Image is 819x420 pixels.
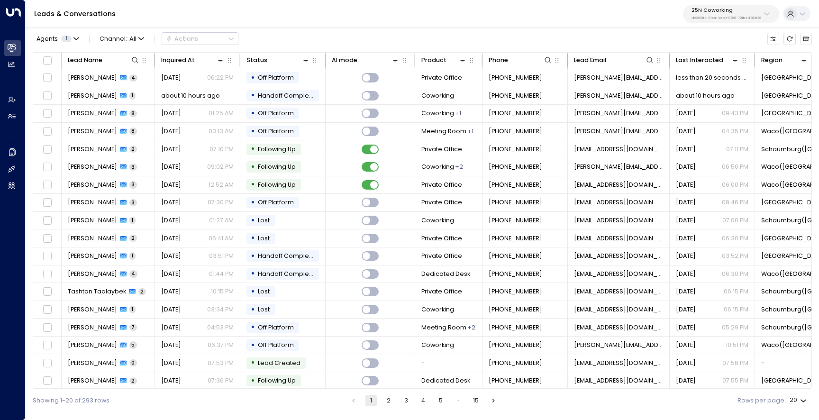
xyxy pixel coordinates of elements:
div: Phone [489,55,508,65]
p: 05:29 PM [722,323,748,332]
span: 1 [129,306,136,313]
span: 8 [129,128,137,135]
div: Inquired At [161,55,195,65]
span: Kalyan Akkasani [68,252,117,260]
div: Lead Name [68,55,140,65]
button: Go to page 2 [383,395,394,406]
span: 4 [129,74,137,82]
div: • [251,338,255,353]
div: Inquired At [161,55,226,65]
span: Jacob Zwiezen [68,376,117,385]
div: • [251,195,255,210]
span: Aug 25, 2025 [161,270,181,278]
span: danyshman.azamatov@gmail.com [574,305,664,314]
span: Aug 20, 2025 [161,109,181,118]
span: Aug 26, 2025 [676,305,696,314]
span: Meeting Room [421,127,466,136]
p: 09:02 PM [207,163,234,171]
span: Handoff Completed [258,270,319,278]
div: Private Office [467,127,473,136]
span: Lost [258,305,270,313]
span: Kalyan Akkasani [68,234,117,243]
span: Aug 26, 2025 [161,323,181,332]
p: 06:15 PM [724,305,748,314]
span: +19562204194 [489,234,542,243]
span: Lost [258,216,270,224]
p: 09:43 PM [722,109,748,118]
span: Aug 28, 2025 [161,163,181,171]
span: Toggle select row [42,108,53,119]
span: Aug 29, 2025 [676,198,696,207]
span: +12148811906 [489,305,542,314]
span: Off Platform [258,198,294,206]
span: +19562204194 [489,252,542,260]
span: Nashon Dupuy [68,198,117,207]
span: Coworking [421,341,454,349]
div: Private Office,Virtual Office [467,323,475,332]
span: Yesterday [676,109,696,118]
p: 04:53 PM [207,323,234,332]
p: 03:52 PM [722,252,748,260]
p: 01:27 AM [209,216,234,225]
span: Toggle select row [42,215,53,226]
div: • [251,284,255,299]
span: 4 [129,270,137,277]
span: krakkasani@crocusitllc.com [574,234,664,243]
span: Toggle select row [42,73,53,83]
span: Aug 22, 2025 [676,359,696,367]
span: 3 [129,164,137,171]
span: +13024042726 [489,91,542,100]
span: Off Platform [258,323,294,331]
span: 1 [129,252,136,259]
span: Lead Created [258,359,300,367]
span: Toggle select row [42,375,53,386]
nav: pagination navigation [347,395,499,406]
span: tashtand@gmail.com [574,287,664,296]
span: Schaumburg(IL) [761,145,818,154]
p: 07:53 PM [208,359,234,367]
div: • [251,249,255,264]
div: • [251,356,255,370]
span: Aug 23, 2025 [161,341,181,349]
p: 03:51 PM [209,252,234,260]
span: Frisco(TX) [761,234,818,243]
button: Customize [767,33,779,45]
span: 2 [129,235,137,242]
p: 06:50 PM [722,163,748,171]
span: Dedicated Desk [421,376,470,385]
span: Jonathan Lickstein [68,73,117,82]
span: 0 [129,359,137,366]
span: Off Platform [258,109,294,117]
span: egavin@datastewardpllc.com [574,145,664,154]
span: Aug 26, 2025 [676,234,696,243]
span: Off Platform [258,73,294,82]
p: 07:30 PM [208,198,234,207]
span: Karol Wright [68,127,117,136]
span: Refresh [783,33,795,45]
span: krakkasani@crocusitllc.com [574,252,664,260]
p: 03:34 PM [207,305,234,314]
span: +16304408872 [489,376,542,385]
span: Toggle select row [42,340,53,351]
p: 07:36 PM [208,376,234,385]
div: Product [421,55,446,65]
span: Private Office [421,287,462,296]
div: Status [246,55,267,65]
span: Agents [36,36,58,42]
div: Last Interacted [676,55,740,65]
span: +17082227888 [489,287,542,296]
span: Schaumburg(IL) [761,323,818,332]
div: • [251,302,255,317]
span: Waco(TX) [761,270,818,278]
p: 04:35 PM [722,127,748,136]
span: 1 [129,217,136,224]
button: Archived Leads [800,33,812,45]
span: Frisco(TX) [761,109,818,118]
span: Aug 22, 2025 [676,376,696,385]
span: +13032502250 [489,163,542,171]
span: abdullahzaf@gmail.com [574,216,664,225]
span: Geneva(IL) [761,91,818,100]
div: Actions [165,35,198,43]
span: Private Office [421,73,462,82]
span: All [129,36,136,42]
